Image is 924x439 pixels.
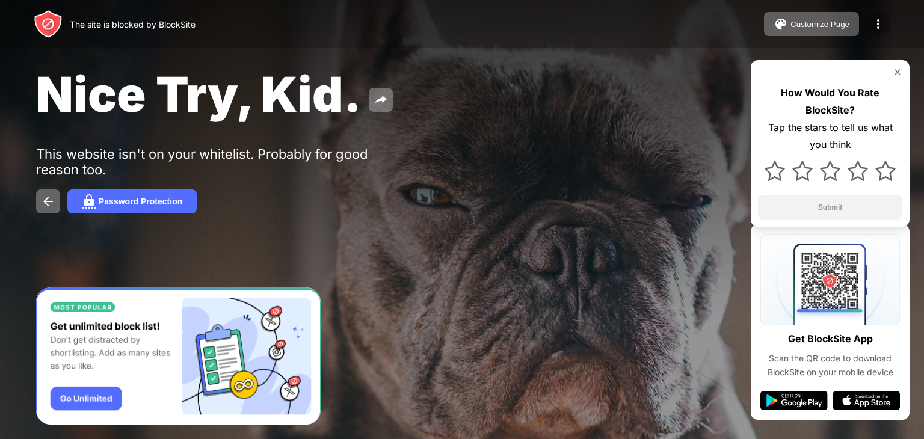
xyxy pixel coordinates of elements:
img: star.svg [848,161,868,181]
img: pallet.svg [774,17,788,31]
img: header-logo.svg [34,10,63,38]
div: Scan the QR code to download BlockSite on your mobile device [760,352,900,379]
iframe: Banner [36,287,321,425]
img: menu-icon.svg [871,17,885,31]
img: app-store.svg [833,391,900,410]
button: Submit [758,195,902,219]
button: Customize Page [764,12,859,36]
div: This website isn't on your whitelist. Probably for good reason too. [36,146,408,177]
img: star.svg [820,161,840,181]
div: The site is blocked by BlockSite [70,19,196,29]
img: star.svg [792,161,813,181]
img: google-play.svg [760,391,828,410]
img: rate-us-close.svg [893,67,902,77]
button: Password Protection [67,189,197,213]
img: back.svg [41,194,55,209]
img: qrcode.svg [760,234,900,325]
div: Get BlockSite App [788,330,873,348]
div: Password Protection [99,197,182,206]
img: star.svg [875,161,896,181]
img: share.svg [374,93,388,107]
img: star.svg [765,161,785,181]
div: How Would You Rate BlockSite? [758,84,902,119]
img: password.svg [82,194,96,209]
div: Customize Page [790,20,849,29]
span: Nice Try, Kid. [36,65,362,123]
div: Tap the stars to tell us what you think [758,119,902,154]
